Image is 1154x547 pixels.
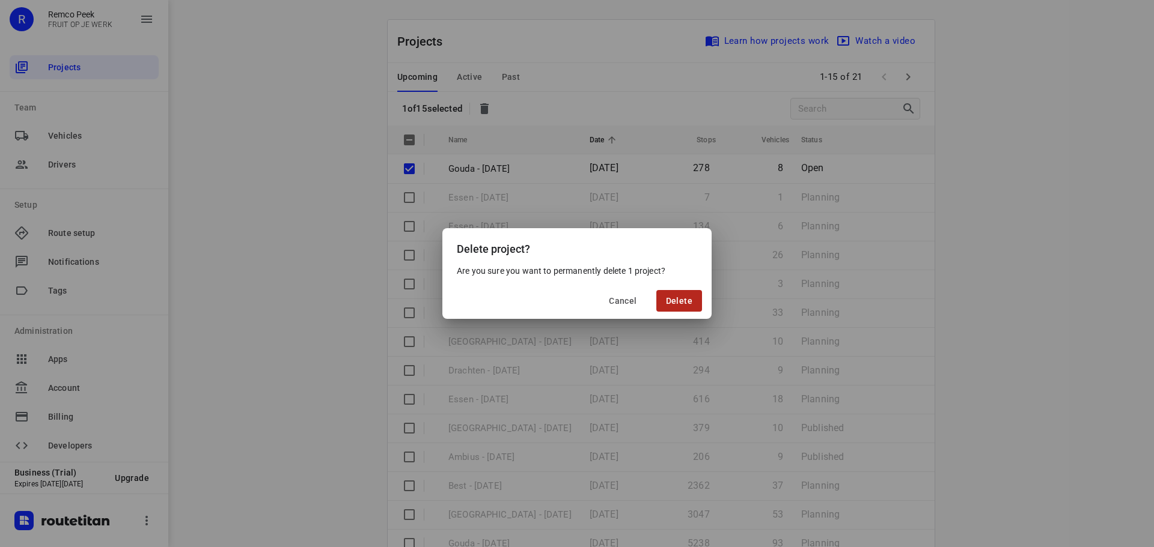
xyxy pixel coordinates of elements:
div: Delete project? [442,228,712,265]
button: Delete [656,290,702,312]
p: Are you sure you want to permanently delete 1 project? [457,265,697,277]
button: Cancel [599,290,646,312]
span: Cancel [609,296,637,306]
span: Delete [666,296,692,306]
